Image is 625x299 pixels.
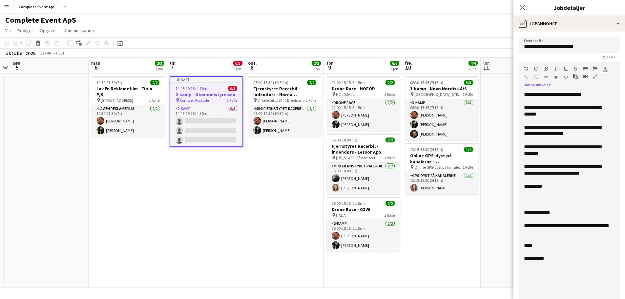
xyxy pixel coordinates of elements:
[563,66,568,71] button: Understregning
[326,76,400,131] app-job-card: 12:00-15:15 (3t15m)2/2Drone Race - HOFOR HOLDSAL 11 RolleDrone Race2/212:00-15:15 (3t15m)[PERSON_...
[410,147,443,152] span: 13:15-15:30 (2t15m)
[553,75,558,80] button: Ryd formatering
[91,76,165,137] div: 10:30-17:30 (7t)2/2Lav En Reklamefilm - Fibia P/S [STREET_ADDRESS]1 RolleLav En Reklamefilm2/210:...
[90,64,102,71] span: 6
[405,60,412,66] span: fre.
[228,86,237,91] span: 0/3
[405,86,478,92] h3: 3-kamp - Novo Nordisk A/S
[91,60,102,66] span: man.
[336,213,346,218] span: HAL A
[326,86,400,92] h3: Drone Race - HOFOR
[410,80,443,85] span: 08:30-15:45 (7t15m)
[464,80,473,85] span: 3/3
[13,0,61,13] button: Complete Event ApS
[170,76,243,147] app-job-card: Udkast14:45-19:15 (4t30m)0/32-kamp - Økonomistyrelsen Comwell Roskilde1 Rolle2-kamp0/314:45-19:15...
[390,66,399,71] div: 3 job
[404,64,412,71] span: 10
[307,80,316,85] span: 2/2
[405,76,478,140] app-job-card: 08:30-15:45 (7t15m)3/33-kamp - Novo Nordisk A/S [GEOGRAPHIC_DATA][STREET_ADDRESS][GEOGRAPHIC_DATA...
[385,138,395,142] span: 2/2
[544,66,548,71] button: Fed
[5,28,11,33] span: Vis
[248,105,322,137] app-card-role: Mini Fjernstyret Racerbil2/206:00-16:30 (10t30m)[PERSON_NAME][PERSON_NAME]
[170,77,242,82] div: Udkast
[524,66,529,71] button: Fortryd
[326,60,334,66] span: tor.
[332,201,365,206] span: 16:00-18:15 (2t15m)
[5,50,36,56] div: oktober 2025
[248,76,322,137] app-job-card: 06:00-16:30 (10t30m)2/2Fjernstyret Racerbil - indendørs - Norna Playgrounds A/S Virkefeltet 1, 87...
[227,98,237,103] span: 1 Rolle
[513,3,625,12] h3: Jobdetaljer
[603,66,607,71] button: Tekstfarve
[326,220,400,252] app-card-role: 2-kamp2/216:00-18:15 (2t15m)[PERSON_NAME][PERSON_NAME]
[91,86,165,97] h3: Lav En Reklamefilm - Fibia P/S
[96,80,122,85] span: 10:30-17:30 (7t)
[573,74,578,79] button: Sæt ind som almindelig tekst
[563,75,568,80] button: HTML-kode
[169,64,176,71] span: 7
[326,206,400,212] h3: Drone Race - COWI
[12,64,22,71] span: 5
[482,64,490,71] span: 11
[91,105,165,137] app-card-role: Lav En Reklamefilm2/210:30-17:30 (7t)[PERSON_NAME][PERSON_NAME]
[326,197,400,252] app-job-card: 16:00-18:15 (2t15m)2/2Drone Race - COWI HAL A1 Rolle2-kamp2/216:00-18:15 (2t15m)[PERSON_NAME][PER...
[40,28,57,33] span: Opgaver
[534,66,538,71] button: Gentag
[593,74,597,79] button: Fuld skærm
[253,80,288,85] span: 06:00-16:30 (10t30m)
[101,98,133,103] span: [STREET_ADDRESS]
[483,60,490,66] span: lør.
[384,213,395,218] span: 1 Rolle
[155,66,164,71] div: 1 job
[463,92,473,97] span: 1 Rolle
[247,64,257,71] span: 8
[384,155,395,160] span: 1 Rolle
[37,51,53,55] span: Uge 40
[332,138,357,142] span: 15:00-18:00 (3t)
[573,66,578,71] button: Gennemstreget
[5,15,76,25] h1: Complete Event ApS
[3,26,13,35] a: Vis
[405,143,478,194] app-job-card: 13:15-15:30 (2t15m)1/1Online GPS-dyst på kanalerne - Udenrigsministeriet Online GPS-dyst på kanal...
[176,86,209,91] span: 14:45-19:15 (4t30m)
[385,80,395,85] span: 2/2
[170,60,176,66] span: tir.
[312,66,321,71] div: 1 job
[149,98,159,103] span: 1 Rolle
[405,99,478,140] app-card-role: 3-kamp3/308:30-15:45 (7t15m)[PERSON_NAME][PERSON_NAME][PERSON_NAME]
[325,64,334,71] span: 9
[326,134,400,194] app-job-card: 15:00-18:00 (3t)2/2Fjernstyret Racerbil - indendørs - Lessor ApS [US_STATE] på kontoret1 RolleMin...
[170,92,242,97] h3: 2-kamp - Økonomistyrelsen
[64,28,94,33] span: Kommunikation
[390,61,399,66] span: 6/6
[312,61,321,66] span: 2/2
[155,61,164,66] span: 2/2
[544,75,548,80] button: Vandret linje
[583,66,588,71] button: Uordnet liste
[150,80,159,85] span: 2/2
[385,201,395,206] span: 2/2
[56,51,65,55] div: CEST
[258,98,304,103] span: Virkefeltet 1, 8740 Brædstrup
[180,98,209,103] span: Comwell Roskilde
[15,26,36,35] a: Rediger
[414,165,463,170] span: Online GPS-dyst på kanalerne
[336,92,355,97] span: HOLDSAL 1
[326,99,400,131] app-card-role: Drone Race2/212:00-15:15 (3t15m)[PERSON_NAME][PERSON_NAME]
[326,143,400,155] h3: Fjernstyret Racerbil - indendørs - Lessor ApS
[326,162,400,194] app-card-role: Mini Fjernstyret Racerbil2/215:00-18:00 (3t)[PERSON_NAME][PERSON_NAME]
[583,74,588,79] button: Indsæt video
[17,28,33,33] span: Rediger
[306,98,316,103] span: 1 Rolle
[61,26,96,35] a: Kommunikation
[464,147,473,152] span: 1/1
[469,61,478,66] span: 4/4
[553,66,558,71] button: Kursiv
[248,60,257,66] span: ons.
